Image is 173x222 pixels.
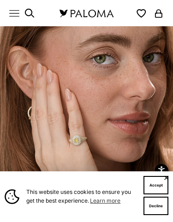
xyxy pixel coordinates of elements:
span: This website uses cookies to ensure you get the best experience. [26,188,137,206]
a: Learn more [89,196,122,206]
button: Accept [143,176,168,194]
img: Cookie banner [5,189,19,204]
nav: Primary navigation [9,8,48,19]
button: Decline [143,197,168,215]
nav: Secondary navigation [136,7,164,19]
button: Close [163,175,169,181]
